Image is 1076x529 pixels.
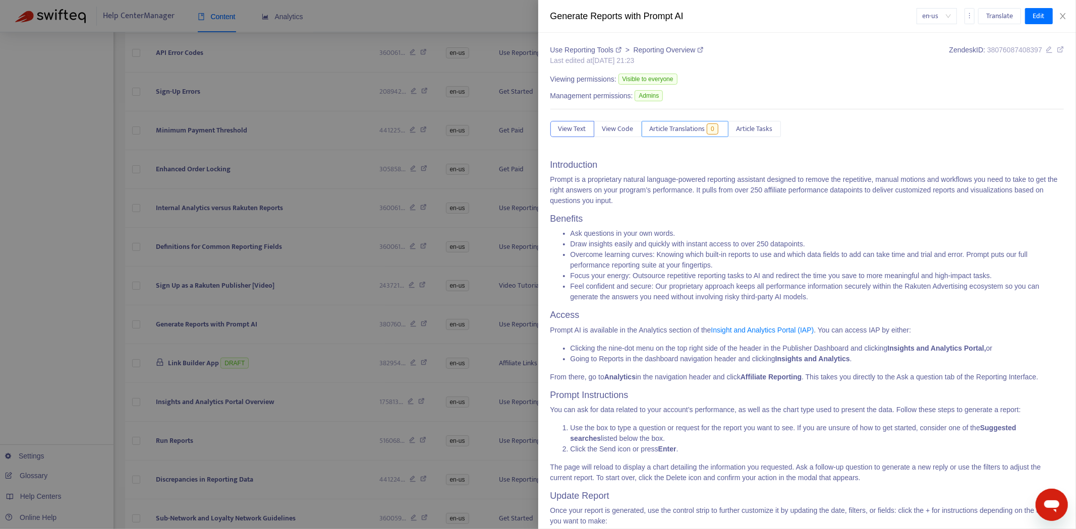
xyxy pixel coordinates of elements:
[594,121,642,137] button: View Code
[658,445,676,453] strong: Enter
[986,11,1013,22] span: Translate
[602,123,634,135] span: View Code
[571,423,1064,444] li: Use the box to type a question or request for the report you want to see. If you are unsure of ho...
[550,74,616,85] span: Viewing permissions:
[737,123,773,135] span: Article Tasks
[550,46,624,54] a: Use Reporting Tools
[571,444,1064,454] li: Click the Send icon or press .
[1059,12,1067,20] span: close
[550,121,594,137] button: View Text
[923,9,951,24] span: en-us
[949,45,1064,66] div: Zendesk ID:
[604,373,636,381] strong: Analytics
[635,90,663,101] span: Admins
[1025,8,1053,24] button: Edit
[965,8,975,24] button: more
[550,214,1064,225] h3: Benefits
[550,325,1064,336] p: Prompt AI is available in the Analytics section of the . You can access IAP by either:
[550,462,1064,483] p: The page will reload to display a chart detailing the information you requested. Ask a follow-up ...
[550,505,1064,526] p: Once your report is generated, use the control strip to further customize it by updating the date...
[966,12,973,19] span: more
[741,373,802,381] strong: Affiliate Reporting
[571,271,1064,281] li: Focus your energy: Outsource repetitive reporting tasks to AI and redirect the time you save to m...
[987,46,1042,54] span: 38076087408397
[550,55,704,66] div: Last edited at [DATE] 21:23
[550,491,1064,502] h3: Update Report
[634,46,704,54] a: Reporting Overview
[887,344,986,352] strong: Insights and Analytics Portal,
[571,228,1064,239] li: Ask questions in your own words.
[550,310,1064,321] h3: Access
[707,123,718,135] span: 0
[571,424,1016,442] strong: Suggested searches
[571,239,1064,249] li: Draw insights easily and quickly with instant access to over 250 datapoints.
[550,372,1064,382] p: From there, go to in the navigation header and click . This takes you directly to the Ask a quest...
[571,354,1064,364] li: Going to Reports in the dashboard navigation header and clicking .
[550,160,1064,171] h3: Introduction
[550,174,1064,206] p: Prompt is a proprietary natural language-powered reporting assistant designed to remove the repet...
[571,249,1064,271] li: Overcome learning curves: Knowing which built-in reports to use and which data fields to add can ...
[618,74,677,85] span: Visible to everyone
[550,91,633,101] span: Management permissions:
[571,343,1064,354] li: Clicking the nine-dot menu on the top right side of the header in the Publisher Dashboard and cli...
[550,10,917,23] div: Generate Reports with Prompt AI
[550,45,704,55] div: >
[978,8,1021,24] button: Translate
[1056,12,1070,21] button: Close
[558,123,586,135] span: View Text
[775,355,850,363] strong: Insights and Analytics
[728,121,781,137] button: Article Tasks
[550,405,1064,415] p: You can ask for data related to your account’s performance, as well as the chart type used to pre...
[642,121,728,137] button: Article Translations0
[650,123,705,135] span: Article Translations
[550,390,1064,401] h3: Prompt Instructions
[711,326,814,334] a: Insight and Analytics Portal (IAP)
[1033,11,1045,22] span: Edit
[1036,489,1068,521] iframe: Button to launch messaging window
[571,281,1064,302] li: Feel confident and secure: Our proprietary approach keeps all performance information securely wi...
